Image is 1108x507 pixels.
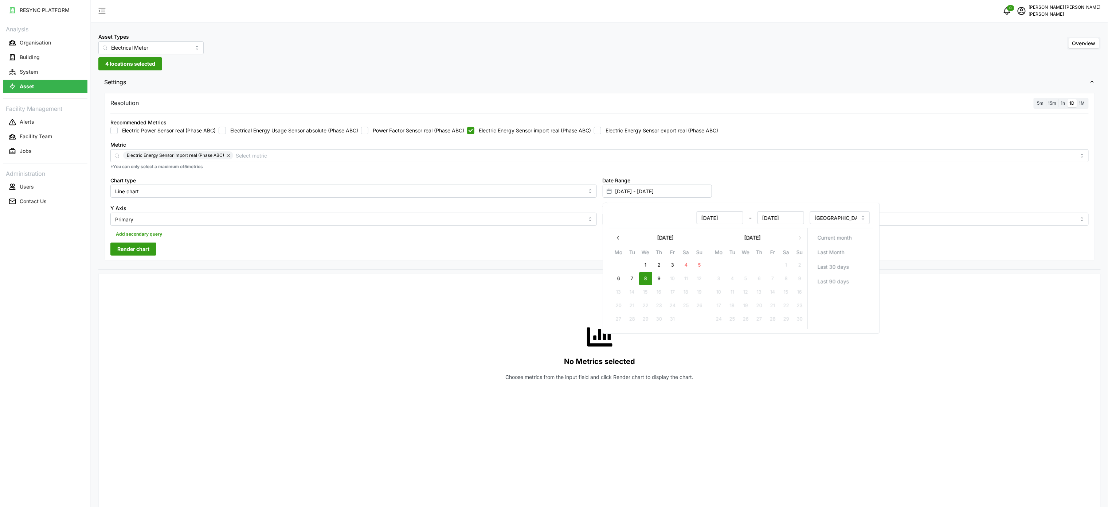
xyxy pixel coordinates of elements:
[110,164,1089,170] p: *You can only select a maximum of 5 metrics
[1037,100,1044,106] span: 5m
[603,185,712,198] input: Select date range
[739,248,752,259] th: We
[817,261,849,273] span: Last 30 days
[810,275,870,288] button: Last 90 days
[3,4,87,17] button: RESYNC PLATFORM
[1029,4,1101,11] p: [PERSON_NAME] [PERSON_NAME]
[725,248,739,259] th: Tu
[601,127,718,134] label: Electric Energy Sensor export real (Phase ABC)
[603,177,631,185] label: Date Range
[766,286,779,299] button: 14 November 2025
[712,313,725,326] button: 24 November 2025
[110,98,139,108] p: Resolution
[1079,100,1085,106] span: 1M
[625,272,638,285] button: 7 October 2025
[20,183,34,190] p: Users
[1061,100,1065,106] span: 1h
[117,243,149,255] span: Render chart
[3,168,87,178] p: Administration
[3,79,87,94] a: Asset
[20,39,51,46] p: Organisation
[752,299,766,312] button: 20 November 2025
[104,73,1089,91] span: Settings
[226,127,358,134] label: Electrical Energy Usage Sensor absolute (Phase ABC)
[564,356,635,368] p: No Metrics selected
[368,127,464,134] label: Power Factor Sensor real (Phase ABC)
[639,299,652,312] button: 22 October 2025
[752,272,766,285] button: 6 November 2025
[625,248,639,259] th: Tu
[739,299,752,312] button: 19 November 2025
[725,299,739,312] button: 18 November 2025
[3,145,87,158] button: Jobs
[20,147,32,155] p: Jobs
[3,129,87,144] a: Facility Team
[20,118,34,125] p: Alerts
[712,299,725,312] button: 17 November 2025
[20,68,38,76] p: System
[506,374,694,381] p: Choose metrics from the input field and click Render chart to display the chart.
[793,313,806,326] button: 30 November 2025
[110,185,597,198] input: Select chart type
[793,286,806,299] button: 16 November 2025
[3,80,87,93] button: Asset
[666,259,679,272] button: 3 October 2025
[1072,40,1096,46] span: Overview
[110,177,136,185] label: Chart type
[752,313,766,326] button: 27 November 2025
[739,313,752,326] button: 26 November 2025
[20,198,47,205] p: Contact Us
[810,260,870,274] button: Last 30 days
[666,299,679,312] button: 24 October 2025
[793,248,806,259] th: Su
[110,229,168,240] button: Add secondary query
[666,286,679,299] button: 17 October 2025
[236,151,1076,159] input: Select metric
[3,116,87,129] button: Alerts
[779,313,792,326] button: 29 November 2025
[666,272,679,285] button: 10 October 2025
[1000,4,1014,18] button: notifications
[752,248,766,259] th: Th
[679,286,692,299] button: 18 October 2025
[603,203,880,334] div: Select date range
[127,151,224,159] span: Electric Energy Sensor import real (Phase ABC)
[20,133,52,140] p: Facility Team
[639,259,652,272] button: 1 October 2025
[693,286,706,299] button: 19 October 2025
[110,243,156,256] button: Render chart
[652,299,665,312] button: 23 October 2025
[625,231,706,244] button: [DATE]
[652,272,665,285] button: 9 October 2025
[779,272,792,285] button: 8 November 2025
[739,272,752,285] button: 5 November 2025
[817,275,849,288] span: Last 90 days
[679,259,692,272] button: 4 October 2025
[612,211,804,224] div: -
[779,248,793,259] th: Sa
[639,272,652,285] button: 8 October 2025
[3,23,87,34] p: Analysis
[725,272,739,285] button: 4 November 2025
[693,248,706,259] th: Su
[766,248,779,259] th: Fr
[3,65,87,79] a: System
[118,127,216,134] label: Electric Power Sensor real (Phase ABC)
[110,213,597,226] input: Select Y axis
[712,272,725,285] button: 3 November 2025
[625,313,638,326] button: 28 October 2025
[3,179,87,194] a: Users
[20,7,70,14] p: RESYNC PLATFORM
[98,73,1101,91] button: Settings
[110,141,126,149] label: Metric
[817,232,851,244] span: Current month
[793,299,806,312] button: 23 November 2025
[779,299,792,312] button: 22 November 2025
[612,272,625,285] button: 6 October 2025
[779,286,792,299] button: 15 November 2025
[105,58,155,70] span: 4 locations selected
[612,248,625,259] th: Mo
[3,65,87,78] button: System
[810,231,870,244] button: Current month
[693,259,706,272] button: 5 October 2025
